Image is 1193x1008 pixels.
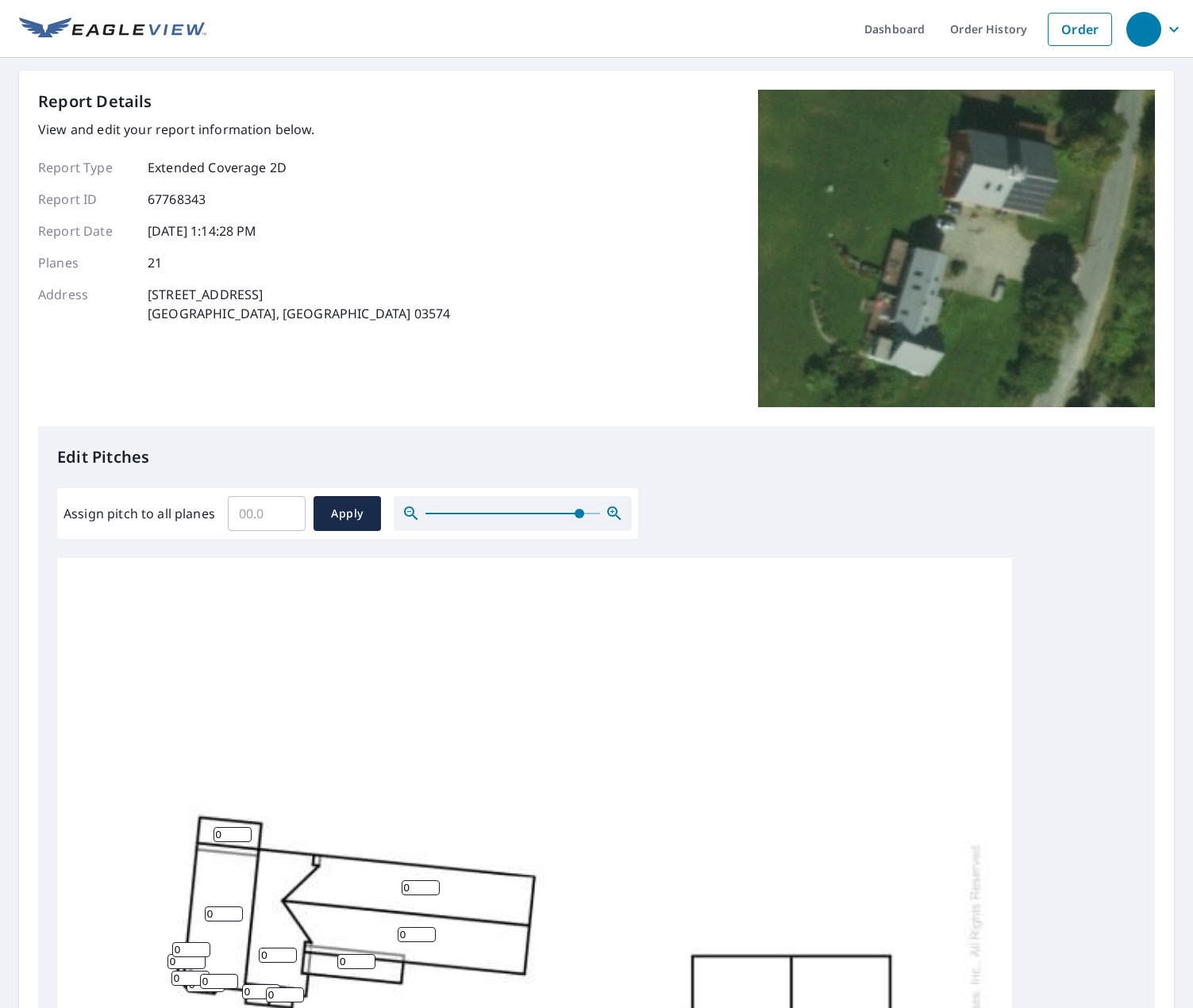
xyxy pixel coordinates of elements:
p: Extended Coverage 2D [148,158,287,177]
a: Order [1048,13,1112,46]
p: View and edit your report information below. [38,120,450,139]
label: Assign pitch to all planes [63,504,215,523]
button: Apply [314,496,381,531]
p: Report Details [38,90,152,113]
p: Report ID [38,190,133,209]
p: [DATE] 1:14:28 PM [148,221,257,240]
input: 00.0 [228,491,306,536]
p: Report Type [38,158,133,177]
p: [STREET_ADDRESS] [GEOGRAPHIC_DATA], [GEOGRAPHIC_DATA] 03574 [148,285,450,323]
p: 21 [148,253,162,272]
p: Planes [38,253,133,272]
img: EV Logo [19,17,206,41]
p: Report Date [38,221,133,240]
img: Top image [758,90,1155,407]
p: Edit Pitches [57,445,1136,469]
span: Apply [326,504,368,524]
p: 67768343 [148,190,206,209]
p: Address [38,285,133,323]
